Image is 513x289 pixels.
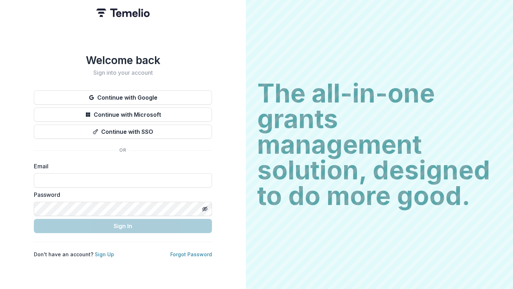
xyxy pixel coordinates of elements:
button: Toggle password visibility [199,203,211,215]
a: Forgot Password [170,251,212,257]
button: Sign In [34,219,212,233]
a: Sign Up [95,251,114,257]
p: Don't have an account? [34,251,114,258]
h2: Sign into your account [34,69,212,76]
label: Password [34,190,208,199]
button: Continue with Google [34,90,212,105]
h1: Welcome back [34,54,212,67]
button: Continue with SSO [34,125,212,139]
img: Temelio [96,9,150,17]
label: Email [34,162,208,170]
button: Continue with Microsoft [34,107,212,122]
